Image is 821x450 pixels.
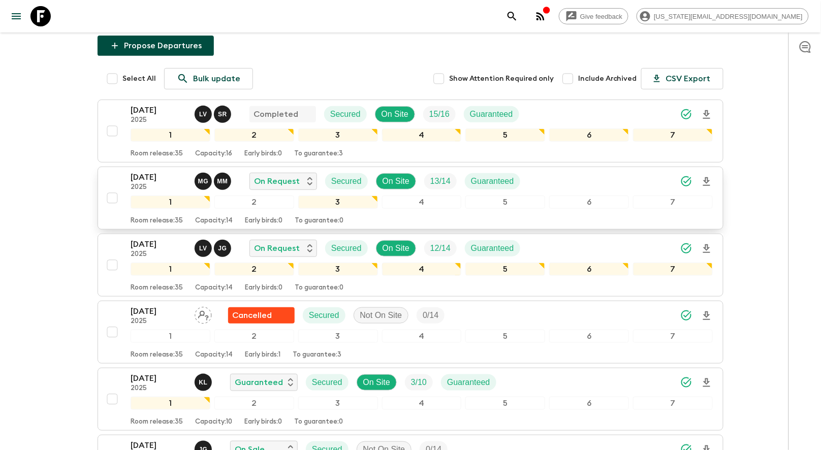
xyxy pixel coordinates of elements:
[98,100,723,163] button: [DATE]2025Lucas Valentim, Sol RodriguezCompletedSecuredOn SiteTrip FillGuaranteed1234567Room rele...
[309,309,339,322] p: Secured
[465,330,545,343] div: 5
[195,240,233,257] button: LVJG
[549,330,629,343] div: 6
[324,106,367,122] div: Secured
[295,284,343,292] p: To guarantee: 0
[411,376,427,389] p: 3 / 10
[131,330,210,343] div: 1
[131,128,210,142] div: 1
[294,418,343,426] p: To guarantee: 0
[376,240,416,256] div: On Site
[549,196,629,209] div: 6
[131,196,210,209] div: 1
[383,242,409,254] p: On Site
[465,196,545,209] div: 5
[294,150,343,158] p: To guarantee: 3
[131,116,186,124] p: 2025
[244,150,282,158] p: Early birds: 0
[325,240,368,256] div: Secured
[131,150,183,158] p: Room release: 35
[382,196,462,209] div: 4
[330,108,361,120] p: Secured
[575,13,628,20] span: Give feedback
[245,217,282,225] p: Early birds: 0
[131,263,210,276] div: 1
[193,73,240,85] p: Bulk update
[465,128,545,142] div: 5
[325,173,368,189] div: Secured
[405,374,433,391] div: Trip Fill
[214,397,294,410] div: 2
[382,128,462,142] div: 4
[195,310,212,318] span: Assign pack leader
[465,397,545,410] div: 5
[214,196,294,209] div: 2
[131,217,183,225] p: Room release: 35
[376,173,416,189] div: On Site
[131,183,186,191] p: 2025
[357,374,397,391] div: On Site
[131,351,183,359] p: Room release: 35
[382,108,408,120] p: On Site
[199,244,207,252] p: L V
[254,175,300,187] p: On Request
[131,238,186,250] p: [DATE]
[383,175,409,187] p: On Site
[633,263,713,276] div: 7
[680,175,692,187] svg: Synced Successfully
[195,150,232,158] p: Capacity: 16
[312,376,342,389] p: Secured
[98,301,723,364] button: [DATE]2025Assign pack leaderFlash Pack cancellationSecuredNot On SiteTrip Fill1234567Room release...
[232,309,272,322] p: Cancelled
[701,377,713,389] svg: Download Onboarding
[559,8,628,24] a: Give feedback
[198,177,209,185] p: M G
[164,68,253,89] a: Bulk update
[6,6,26,26] button: menu
[195,351,233,359] p: Capacity: 14
[244,418,282,426] p: Early birds: 0
[701,176,713,188] svg: Download Onboarding
[131,284,183,292] p: Room release: 35
[195,173,233,190] button: MGMM
[633,128,713,142] div: 7
[298,196,378,209] div: 3
[131,317,186,326] p: 2025
[214,263,294,276] div: 2
[430,242,451,254] p: 12 / 14
[430,175,451,187] p: 13 / 14
[641,68,723,89] button: CSV Export
[449,74,554,84] span: Show Attention Required only
[549,397,629,410] div: 6
[423,309,438,322] p: 0 / 14
[298,263,378,276] div: 3
[701,310,713,322] svg: Download Onboarding
[295,217,343,225] p: To guarantee: 0
[465,263,545,276] div: 5
[245,351,280,359] p: Early birds: 1
[354,307,409,324] div: Not On Site
[98,234,723,297] button: [DATE]2025Lucas Valentim, Jessica GiachelloOn RequestSecuredOn SiteTrip FillGuaranteed1234567Room...
[214,330,294,343] div: 2
[131,171,186,183] p: [DATE]
[424,240,457,256] div: Trip Fill
[680,309,692,322] svg: Synced Successfully
[424,173,457,189] div: Trip Fill
[382,330,462,343] div: 4
[471,242,514,254] p: Guaranteed
[98,36,214,56] button: Propose Departures
[502,6,522,26] button: search adventures
[549,263,629,276] div: 6
[423,106,456,122] div: Trip Fill
[549,128,629,142] div: 6
[633,196,713,209] div: 7
[331,175,362,187] p: Secured
[470,108,513,120] p: Guaranteed
[429,108,450,120] p: 15 / 16
[131,384,186,393] p: 2025
[195,377,214,385] span: Karen Leiva
[680,242,692,254] svg: Synced Successfully
[471,175,514,187] p: Guaranteed
[131,305,186,317] p: [DATE]
[254,108,298,120] p: Completed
